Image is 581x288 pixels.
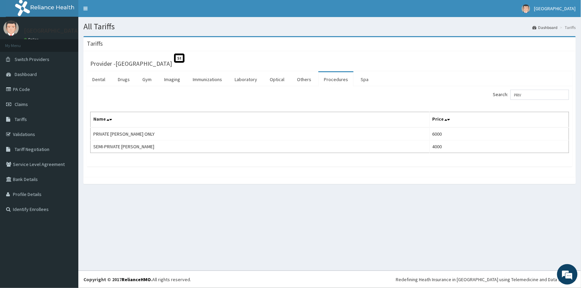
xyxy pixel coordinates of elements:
h3: Tariffs [87,41,103,47]
h3: Provider - [GEOGRAPHIC_DATA] [90,61,172,67]
input: Search: [511,90,569,100]
td: 4000 [429,140,569,153]
a: Gym [137,72,157,87]
span: [GEOGRAPHIC_DATA] [534,5,576,12]
span: Claims [15,101,28,107]
span: Dashboard [15,71,37,77]
img: User Image [522,4,530,13]
div: Chat with us now [35,38,114,47]
h1: All Tariffs [83,22,576,31]
td: SEMI-PRIVATE [PERSON_NAME] [91,140,430,153]
a: RelianceHMO [122,276,151,283]
a: Drugs [112,72,135,87]
a: Laboratory [229,72,263,87]
strong: Copyright © 2017 . [83,276,152,283]
img: d_794563401_company_1708531726252_794563401 [13,34,28,51]
td: 6000 [429,127,569,140]
span: St [174,54,185,63]
label: Search: [493,90,569,100]
div: Redefining Heath Insurance in [GEOGRAPHIC_DATA] using Telemedicine and Data Science! [396,276,576,283]
span: Switch Providers [15,56,49,62]
a: Immunizations [187,72,227,87]
a: Others [292,72,317,87]
a: Dental [87,72,111,87]
a: Spa [355,72,374,87]
div: Minimize live chat window [112,3,128,20]
a: Online [24,37,40,42]
a: Imaging [159,72,186,87]
img: User Image [3,20,19,36]
p: [GEOGRAPHIC_DATA] [24,28,80,34]
li: Tariffs [559,25,576,30]
a: Procedures [318,72,354,87]
span: Tariff Negotiation [15,146,49,152]
a: Dashboard [533,25,558,30]
a: Optical [264,72,290,87]
span: We're online! [40,86,94,155]
td: PRIVATE [PERSON_NAME] ONLY [91,127,430,140]
textarea: Type your message and hit 'Enter' [3,186,130,210]
th: Price [429,112,569,128]
span: Tariffs [15,116,27,122]
footer: All rights reserved. [78,271,581,288]
th: Name [91,112,430,128]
